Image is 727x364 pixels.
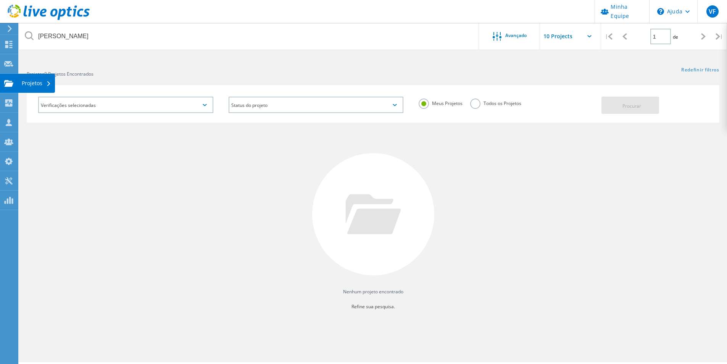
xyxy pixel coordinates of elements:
font: | [720,33,723,39]
font: | [605,33,608,39]
font: Meus Projetos [432,100,463,107]
font: Nenhum projeto encontrado [343,288,403,295]
font: 0 Projetos Encontrados [44,71,93,77]
font: Todos os Projetos [484,100,521,107]
font: Ajuda [667,8,682,15]
font: Avançado [505,32,527,39]
font: Projetos [22,79,42,87]
font: Redefinir filtros [681,66,719,73]
font: Projetos [27,71,44,77]
font: Procurar [622,103,641,109]
font: Status do projeto [231,102,268,108]
a: Painel de Óptica ao Vivo [8,16,90,21]
button: Procurar [601,97,659,114]
font: Refine sua pesquisa. [351,303,395,310]
svg: \n [657,8,664,15]
font: Verificações selecionadas [41,102,96,108]
font: Minha Equipe [611,3,629,19]
input: indefinido [19,23,479,50]
font: de [673,34,678,40]
font: VF [709,7,716,16]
